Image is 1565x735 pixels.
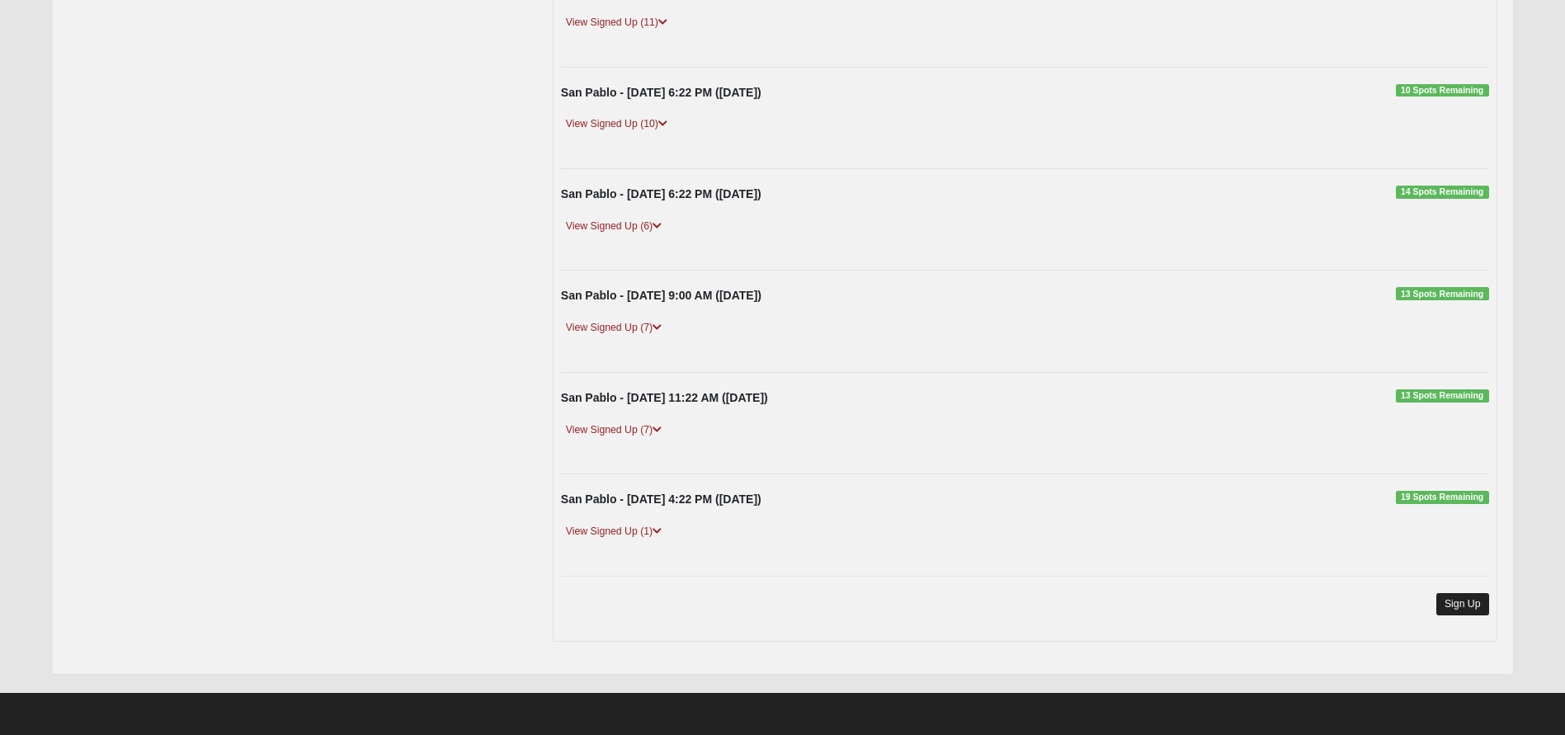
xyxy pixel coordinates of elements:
[1396,389,1489,403] span: 13 Spots Remaining
[561,115,672,133] a: View Signed Up (10)
[1396,491,1489,504] span: 19 Spots Remaining
[561,289,761,302] strong: San Pablo - [DATE] 9:00 AM ([DATE])
[1436,593,1489,615] a: Sign Up
[1396,186,1489,199] span: 14 Spots Remaining
[561,391,768,404] strong: San Pablo - [DATE] 11:22 AM ([DATE])
[561,187,761,200] strong: San Pablo - [DATE] 6:22 PM ([DATE])
[561,523,667,540] a: View Signed Up (1)
[1396,287,1489,300] span: 13 Spots Remaining
[561,14,672,31] a: View Signed Up (11)
[561,86,761,99] strong: San Pablo - [DATE] 6:22 PM ([DATE])
[561,422,667,439] a: View Signed Up (7)
[1396,84,1489,97] span: 10 Spots Remaining
[561,319,667,337] a: View Signed Up (7)
[561,492,761,506] strong: San Pablo - [DATE] 4:22 PM ([DATE])
[561,218,667,235] a: View Signed Up (6)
